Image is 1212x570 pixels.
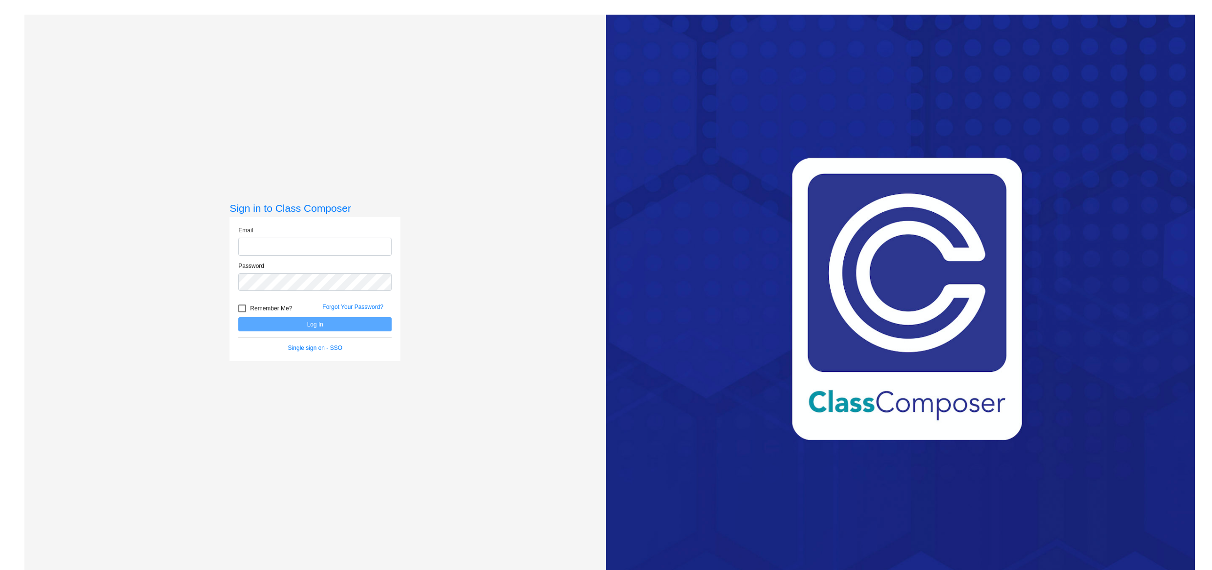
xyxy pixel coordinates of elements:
[238,262,264,270] label: Password
[322,304,383,310] a: Forgot Your Password?
[238,226,253,235] label: Email
[250,303,292,314] span: Remember Me?
[238,317,392,331] button: Log In
[288,345,342,351] a: Single sign on - SSO
[230,202,400,214] h3: Sign in to Class Composer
